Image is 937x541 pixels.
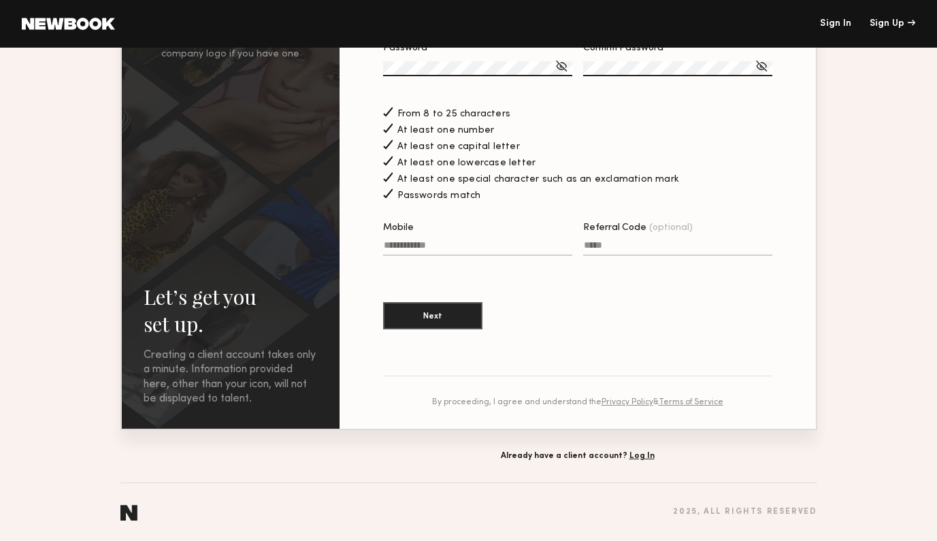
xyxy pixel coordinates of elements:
[583,44,772,53] div: Confirm Password
[397,159,536,168] span: At least one lowercase letter
[397,126,495,135] span: At least one number
[629,452,655,460] a: Log In
[161,38,299,60] div: We recommend using your company logo if you have one
[602,398,653,406] a: Privacy Policy
[397,191,481,201] span: Passwords match
[144,283,318,338] h2: Let’s get you set up.
[383,240,572,256] input: Mobile
[383,61,572,76] input: Password
[397,110,511,119] span: From 8 to 25 characters
[820,19,851,29] a: Sign In
[659,398,723,406] a: Terms of Service
[583,61,772,76] input: Confirm Password
[583,240,772,256] input: Referral Code(optional)
[673,508,817,517] div: 2025 , all rights reserved
[338,452,817,461] div: Already have a client account?
[383,223,572,233] div: Mobile
[870,19,915,29] div: Sign Up
[583,223,772,233] div: Referral Code
[397,175,680,184] span: At least one special character such as an exclamation mark
[144,348,318,407] div: Creating a client account takes only a minute. Information provided here, other than your icon, w...
[649,223,693,233] span: (optional)
[397,142,520,152] span: At least one capital letter
[383,302,482,329] button: Next
[383,398,772,407] div: By proceeding, I agree and understand the &
[383,44,572,53] div: Password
